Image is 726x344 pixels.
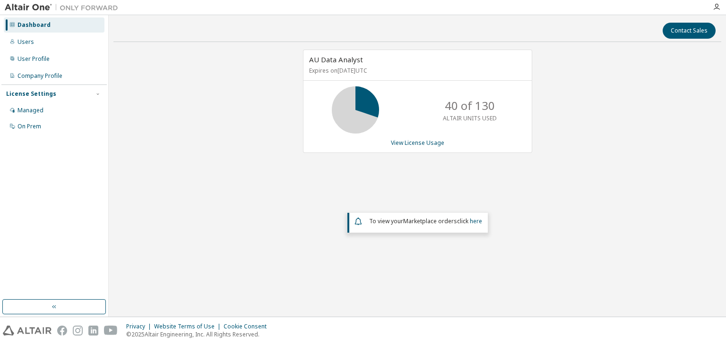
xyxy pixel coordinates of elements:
div: Website Terms of Use [154,323,224,330]
div: License Settings [6,90,56,98]
span: AU Data Analyst [309,55,363,64]
div: Managed [17,107,43,114]
p: 40 of 130 [445,98,495,114]
img: altair_logo.svg [3,326,52,336]
img: youtube.svg [104,326,118,336]
span: To view your click [369,217,482,225]
img: Altair One [5,3,123,12]
p: Expires on [DATE] UTC [309,67,524,75]
div: Privacy [126,323,154,330]
a: here [470,217,482,225]
em: Marketplace orders [403,217,457,225]
div: User Profile [17,55,50,63]
div: On Prem [17,123,41,130]
img: facebook.svg [57,326,67,336]
img: instagram.svg [73,326,83,336]
div: Company Profile [17,72,62,80]
button: Contact Sales [663,23,716,39]
div: Cookie Consent [224,323,272,330]
img: linkedin.svg [88,326,98,336]
div: Users [17,38,34,46]
div: Dashboard [17,21,51,29]
a: View License Usage [391,139,444,147]
p: ALTAIR UNITS USED [443,114,497,122]
p: © 2025 Altair Engineering, Inc. All Rights Reserved. [126,330,272,338]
